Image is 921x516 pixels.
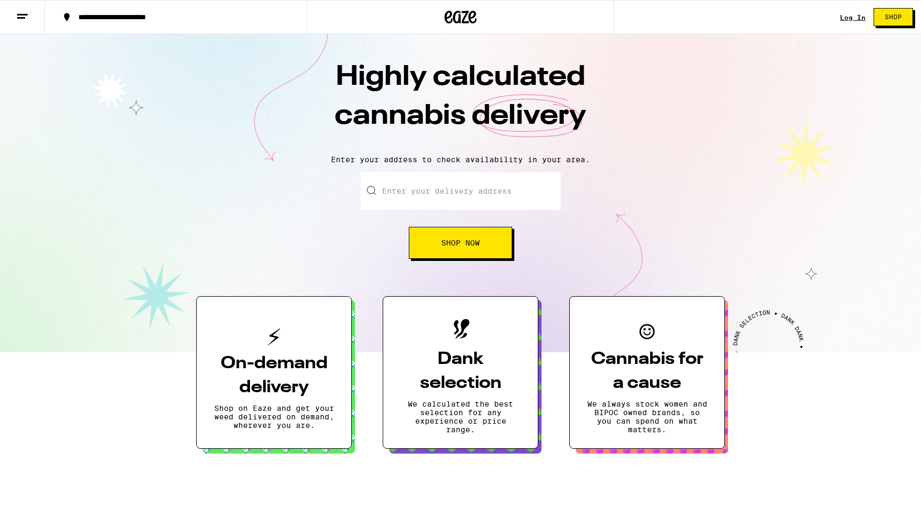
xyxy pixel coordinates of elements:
button: Shop [874,8,913,26]
h3: Dank selection [400,347,521,395]
input: Enter your delivery address [361,172,561,210]
button: On-demand deliveryShop on Eaze and get your weed delivered on demand, wherever you are. [196,296,352,449]
button: Dank selectionWe calculated the best selection for any experience or price range. [383,296,538,449]
h3: Cannabis for a cause [587,347,707,395]
button: Cannabis for a causeWe always stock women and BIPOC owned brands, so you can spend on what matters. [569,296,725,449]
div: Log In [840,14,866,21]
p: Shop on Eaze and get your weed delivered on demand, wherever you are. [214,404,334,430]
h3: On-demand delivery [214,352,334,400]
span: Shop [885,14,902,20]
h1: Highly calculated cannabis delivery [274,58,647,147]
p: We calculated the best selection for any experience or price range. [400,400,521,434]
span: Shop Now [441,239,480,247]
p: We always stock women and BIPOC owned brands, so you can spend on what matters. [587,400,707,434]
button: Shop Now [409,227,512,259]
p: Enter your address to check availability in your area. [11,155,910,164]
